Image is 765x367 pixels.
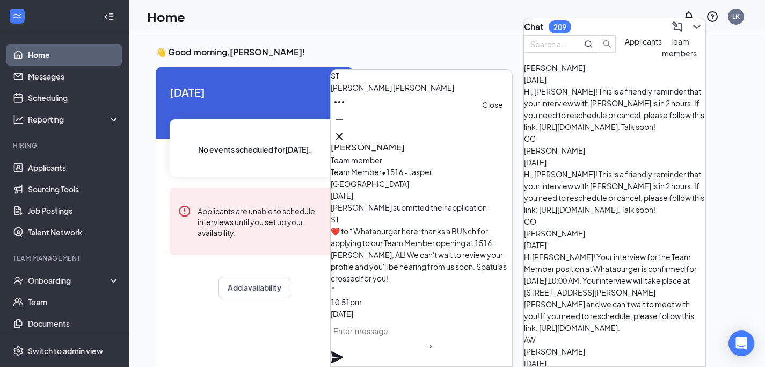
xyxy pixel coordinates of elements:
svg: Plane [331,351,344,364]
span: [DATE] [524,157,547,167]
svg: Ellipses [333,96,346,109]
svg: ComposeMessage [671,20,684,33]
span: search [599,40,615,48]
svg: WorkstreamLogo [12,11,23,21]
a: Job Postings [28,200,120,221]
input: Search applicant [530,38,569,50]
div: Reporting [28,114,120,125]
div: ST [331,213,512,225]
div: 10:51pm [331,296,512,308]
svg: Analysis [13,114,24,125]
svg: Notifications [682,10,695,23]
div: Hiring [13,141,118,150]
span: [PERSON_NAME] [524,228,585,238]
div: Close [482,99,503,111]
svg: QuestionInfo [706,10,719,23]
button: Minimize [331,111,348,128]
button: ComposeMessage [669,18,686,35]
button: Cross [331,128,348,145]
span: [DATE] [524,240,547,250]
div: [PERSON_NAME] submitted their application [331,202,512,213]
span: [PERSON_NAME] [524,63,585,73]
svg: ChevronDown [690,20,703,33]
a: Applicants [28,157,120,178]
div: Hi, [PERSON_NAME]! This is a friendly reminder that your interview with [PERSON_NAME] is in 2 hou... [524,168,705,215]
button: search [599,35,616,53]
div: CC [524,133,705,145]
span: Applicants [625,37,662,46]
a: Documents [28,313,120,334]
a: Messages [28,66,120,87]
div: Hi [PERSON_NAME]! Your interview for the Team Member position at Whataburger is confirmed for [DA... [524,251,705,334]
svg: Error [178,205,191,218]
button: Add availability [218,277,290,298]
a: Talent Network [28,221,120,243]
svg: UserCheck [13,275,24,286]
span: No events scheduled for [DATE] . [198,143,311,155]
svg: MagnifyingGlass [584,40,593,48]
div: Team Member • 1516 - Jasper, [GEOGRAPHIC_DATA] [331,166,512,190]
a: Sourcing Tools [28,178,120,200]
span: [PERSON_NAME] [524,146,585,155]
h3: 👋 Good morning, [PERSON_NAME] ! [156,46,738,58]
button: Ellipses [331,93,348,111]
div: AW [524,334,705,346]
div: Onboarding [28,275,111,286]
span: [DATE] [170,84,339,100]
div: ST [331,70,512,82]
span: [DATE] [331,191,353,200]
span: Team members [662,37,697,58]
div: [PERSON_NAME] was hired [331,320,512,332]
div: Team member [331,154,512,166]
div: Applicants are unable to schedule interviews until you set up your availability. [198,205,331,238]
span: ​❤️​ to “ Whataburger here: thanks a BUNch for applying to our Team Member opening at 1516 - [PER... [331,226,507,295]
div: CO [524,215,705,227]
span: [PERSON_NAME] [524,347,585,356]
div: Switch to admin view [28,346,103,356]
svg: Collapse [104,11,114,22]
button: ChevronDown [688,18,705,35]
a: Team [28,291,120,313]
svg: Minimize [333,113,346,126]
a: Home [28,44,120,66]
h3: [PERSON_NAME] [331,140,512,154]
span: [DATE] [331,309,353,319]
div: Team Management [13,254,118,263]
span: [DATE] [524,75,547,84]
div: Hi, [PERSON_NAME]! This is a friendly reminder that your interview with [PERSON_NAME] is in 2 hou... [524,85,705,133]
h1: Home [147,8,185,26]
h3: Chat [524,21,543,33]
div: 209 [553,23,566,32]
div: Open Intercom Messenger [728,330,754,356]
svg: Cross [333,130,346,143]
div: LK [732,12,740,21]
a: Scheduling [28,87,120,109]
svg: Settings [13,346,24,356]
span: [PERSON_NAME] [PERSON_NAME] [331,83,454,92]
